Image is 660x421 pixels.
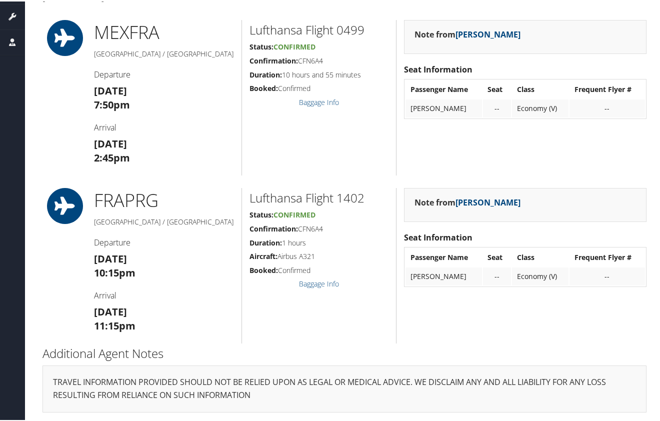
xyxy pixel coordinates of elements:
[483,79,511,97] th: Seat
[404,230,472,241] strong: Seat Information
[249,54,389,64] h5: CFN6A4
[94,288,234,299] h4: Arrival
[249,208,273,218] strong: Status:
[53,374,636,400] p: TRAVEL INFORMATION PROVIDED SHOULD NOT BE RELIED UPON AS LEGAL OR MEDICAL ADVICE. WE DISCLAIM ANY...
[483,247,511,265] th: Seat
[249,264,278,273] strong: Booked:
[414,195,520,206] strong: Note from
[94,317,135,331] strong: 11:15pm
[273,208,315,218] span: Confirmed
[249,250,389,260] h5: Airbus A321
[299,277,339,287] a: Baggage Info
[94,18,234,43] h1: MEX FRA
[249,68,389,78] h5: 10 hours and 55 minutes
[488,102,506,111] div: --
[414,27,520,38] strong: Note from
[512,266,568,284] td: Economy (V)
[94,120,234,131] h4: Arrival
[94,96,130,110] strong: 7:50pm
[249,264,389,274] h5: Confirmed
[94,82,127,96] strong: [DATE]
[249,222,298,232] strong: Confirmation:
[273,40,315,50] span: Confirmed
[249,236,282,246] strong: Duration:
[94,149,130,163] strong: 2:45pm
[249,236,389,246] h5: 1 hours
[455,195,520,206] a: [PERSON_NAME]
[249,54,298,64] strong: Confirmation:
[94,186,234,211] h1: FRA PRG
[249,188,389,205] h2: Lufthansa Flight 1402
[299,96,339,105] a: Baggage Info
[574,102,640,111] div: --
[42,343,646,360] h2: Additional Agent Notes
[249,82,389,92] h5: Confirmed
[249,250,277,259] strong: Aircraft:
[249,68,282,78] strong: Duration:
[94,264,135,278] strong: 10:15pm
[94,135,127,149] strong: [DATE]
[405,266,481,284] td: [PERSON_NAME]
[94,47,234,57] h5: [GEOGRAPHIC_DATA] / [GEOGRAPHIC_DATA]
[404,62,472,73] strong: Seat Information
[574,270,640,279] div: --
[405,247,481,265] th: Passenger Name
[94,250,127,264] strong: [DATE]
[94,67,234,78] h4: Departure
[569,79,645,97] th: Frequent Flyer #
[94,235,234,246] h4: Departure
[249,20,389,37] h2: Lufthansa Flight 0499
[94,215,234,225] h5: [GEOGRAPHIC_DATA] / [GEOGRAPHIC_DATA]
[512,247,568,265] th: Class
[569,247,645,265] th: Frequent Flyer #
[512,79,568,97] th: Class
[512,98,568,116] td: Economy (V)
[405,98,481,116] td: [PERSON_NAME]
[405,79,481,97] th: Passenger Name
[249,82,278,91] strong: Booked:
[249,222,389,232] h5: CFN6A4
[94,303,127,317] strong: [DATE]
[249,40,273,50] strong: Status:
[488,270,506,279] div: --
[455,27,520,38] a: [PERSON_NAME]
